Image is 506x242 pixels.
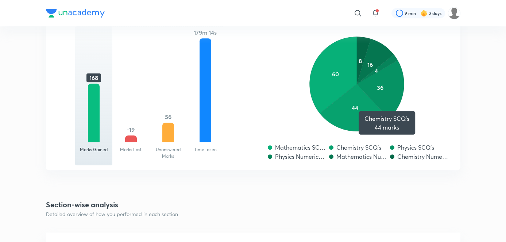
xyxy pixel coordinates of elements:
text: 60 [332,70,339,77]
p: Detailed overview of how you performed in each section [46,210,460,218]
h5: -19 [124,125,138,134]
p: Chemistry SCQ's [336,143,387,152]
p: Physics Numerical Value [275,152,326,161]
p: Mathematics Numerical Value [336,152,387,161]
h4: Section-wise analysis [46,199,460,210]
img: Company Logo [46,9,105,18]
text: 8 [359,57,362,64]
text: 44 [352,104,358,111]
p: Physics SCQ's [397,143,448,152]
h5: 56 [162,112,174,121]
text: 4 [375,67,378,74]
h5: 168 [86,73,101,82]
img: streak [420,9,428,17]
p: Chemistry Numerical Value [397,152,448,161]
p: Time taken [187,146,224,153]
p: Unanswered Marks [150,146,187,160]
p: Marks Lost [112,146,150,153]
text: 36 [377,84,383,91]
img: SUBHRANGSU DAS [448,7,460,19]
h5: 179m 14s [191,28,220,37]
p: Mathematics SCQ's [275,143,326,152]
p: Marks Gained [75,146,112,153]
text: 16 [367,61,373,68]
